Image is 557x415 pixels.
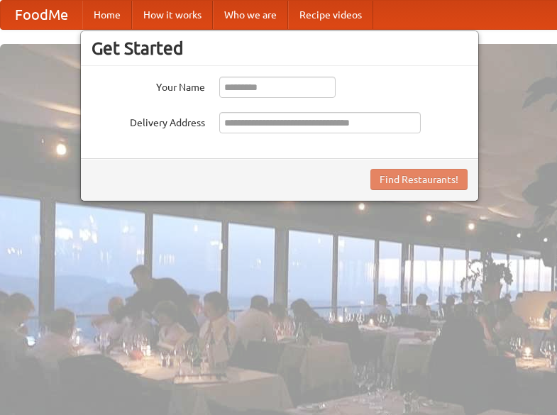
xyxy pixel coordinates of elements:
[92,38,468,59] h3: Get Started
[92,77,205,94] label: Your Name
[92,112,205,130] label: Delivery Address
[370,169,468,190] button: Find Restaurants!
[288,1,373,29] a: Recipe videos
[213,1,288,29] a: Who we are
[132,1,213,29] a: How it works
[82,1,132,29] a: Home
[1,1,82,29] a: FoodMe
